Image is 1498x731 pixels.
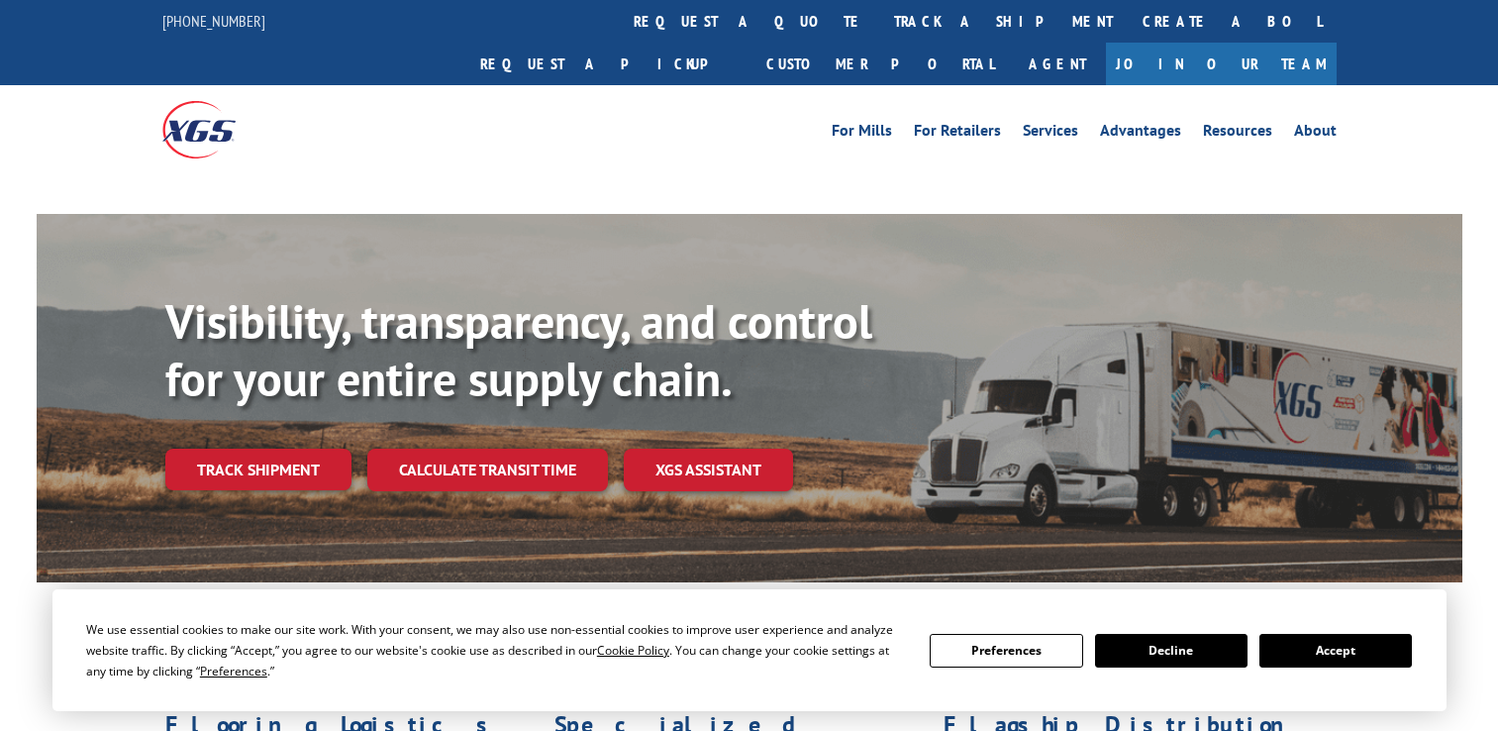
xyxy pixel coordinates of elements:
[1106,43,1337,85] a: Join Our Team
[162,11,265,31] a: [PHONE_NUMBER]
[1095,634,1248,668] button: Decline
[165,290,872,409] b: Visibility, transparency, and control for your entire supply chain.
[930,634,1082,668] button: Preferences
[367,449,608,491] a: Calculate transit time
[1100,123,1181,145] a: Advantages
[86,619,906,681] div: We use essential cookies to make our site work. With your consent, we may also use non-essential ...
[624,449,793,491] a: XGS ASSISTANT
[1009,43,1106,85] a: Agent
[751,43,1009,85] a: Customer Portal
[1023,123,1078,145] a: Services
[52,589,1447,711] div: Cookie Consent Prompt
[597,642,669,659] span: Cookie Policy
[165,449,351,490] a: Track shipment
[1203,123,1272,145] a: Resources
[1294,123,1337,145] a: About
[465,43,751,85] a: Request a pickup
[832,123,892,145] a: For Mills
[914,123,1001,145] a: For Retailers
[1259,634,1412,668] button: Accept
[200,663,267,679] span: Preferences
